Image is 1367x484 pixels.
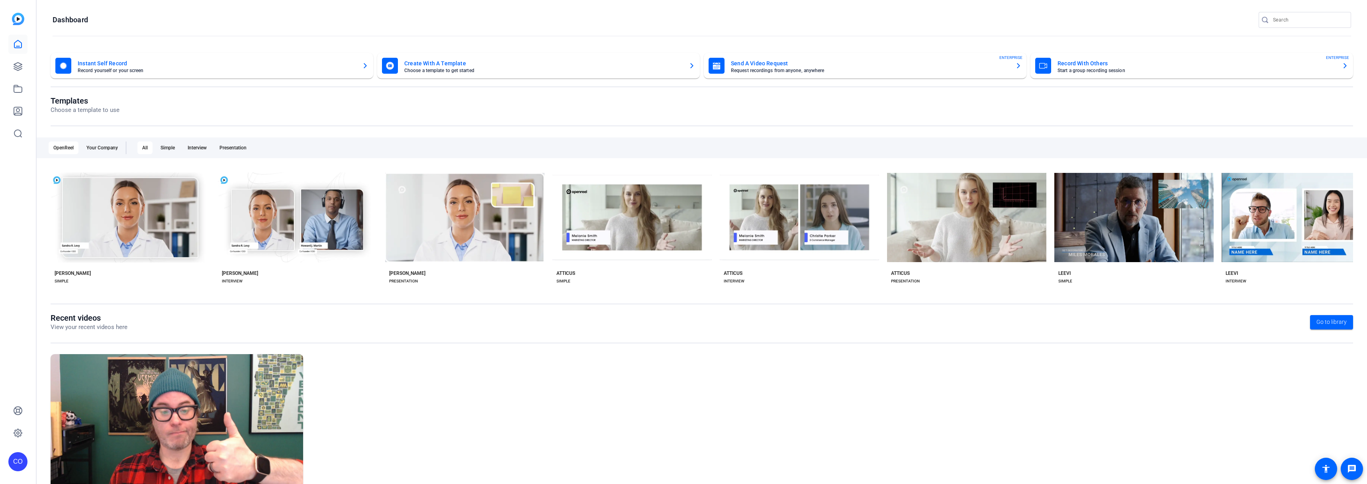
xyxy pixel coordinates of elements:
[222,278,243,284] div: INTERVIEW
[724,278,744,284] div: INTERVIEW
[51,106,119,115] p: Choose a template to use
[78,68,356,73] mat-card-subtitle: Record yourself or your screen
[1273,15,1345,25] input: Search
[377,53,700,78] button: Create With A TemplateChoose a template to get started
[183,141,212,154] div: Interview
[891,278,920,284] div: PRESENTATION
[1058,59,1336,68] mat-card-title: Record With Others
[731,59,1009,68] mat-card-title: Send A Video Request
[55,278,69,284] div: SIMPLE
[51,96,119,106] h1: Templates
[222,270,258,276] div: [PERSON_NAME]
[1347,464,1357,474] mat-icon: message
[556,278,570,284] div: SIMPLE
[51,323,127,332] p: View your recent videos here
[55,270,91,276] div: [PERSON_NAME]
[1321,464,1331,474] mat-icon: accessibility
[1316,318,1347,326] span: Go to library
[51,53,373,78] button: Instant Self RecordRecord yourself or your screen
[1058,68,1336,73] mat-card-subtitle: Start a group recording session
[704,53,1026,78] button: Send A Video RequestRequest recordings from anyone, anywhereENTERPRISE
[1226,278,1246,284] div: INTERVIEW
[49,141,78,154] div: OpenReel
[1058,278,1072,284] div: SIMPLE
[389,270,425,276] div: [PERSON_NAME]
[8,452,27,471] div: CO
[999,55,1022,61] span: ENTERPRISE
[137,141,153,154] div: All
[404,68,682,73] mat-card-subtitle: Choose a template to get started
[556,270,575,276] div: ATTICUS
[156,141,180,154] div: Simple
[1310,315,1353,329] a: Go to library
[1326,55,1349,61] span: ENTERPRISE
[51,313,127,323] h1: Recent videos
[1226,270,1238,276] div: LEEVI
[724,270,742,276] div: ATTICUS
[78,59,356,68] mat-card-title: Instant Self Record
[1030,53,1353,78] button: Record With OthersStart a group recording sessionENTERPRISE
[731,68,1009,73] mat-card-subtitle: Request recordings from anyone, anywhere
[1058,270,1071,276] div: LEEVI
[215,141,251,154] div: Presentation
[389,278,418,284] div: PRESENTATION
[404,59,682,68] mat-card-title: Create With A Template
[53,15,88,25] h1: Dashboard
[891,270,910,276] div: ATTICUS
[82,141,123,154] div: Your Company
[12,13,24,25] img: blue-gradient.svg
